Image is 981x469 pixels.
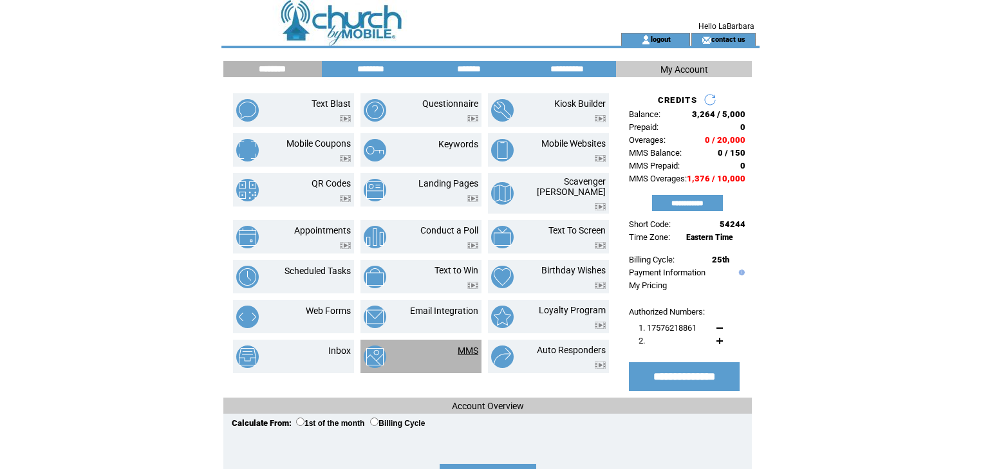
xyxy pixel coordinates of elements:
[651,35,671,43] a: logout
[629,219,671,229] span: Short Code:
[718,148,745,158] span: 0 / 150
[629,109,660,119] span: Balance:
[629,307,705,317] span: Authorized Numbers:
[639,323,696,333] span: 1. 17576218861
[236,306,259,328] img: web-forms.png
[236,345,259,368] img: inbox.png
[639,336,645,345] span: 2.
[660,64,708,75] span: My Account
[629,174,687,183] span: MMS Overages:
[711,35,745,43] a: contact us
[306,306,351,316] a: Web Forms
[491,139,514,161] img: mobile-websites.png
[595,242,606,249] img: video.png
[370,418,378,426] input: Billing Cycle
[312,98,351,109] a: Text Blast
[236,226,259,248] img: appointments.png
[595,115,606,122] img: video.png
[236,266,259,288] img: scheduled-tasks.png
[736,270,745,275] img: help.gif
[595,203,606,210] img: video.png
[236,99,259,122] img: text-blast.png
[595,282,606,289] img: video.png
[629,268,705,277] a: Payment Information
[370,419,425,428] label: Billing Cycle
[434,265,478,275] a: Text to Win
[458,345,478,356] a: MMS
[537,345,606,355] a: Auto Responders
[296,419,364,428] label: 1st of the month
[740,161,745,170] span: 0
[595,362,606,369] img: video.png
[296,418,304,426] input: 1st of the month
[629,148,682,158] span: MMS Balance:
[491,226,514,248] img: text-to-screen.png
[629,161,680,170] span: MMS Prepaid:
[537,176,606,197] a: Scavenger [PERSON_NAME]
[340,195,351,202] img: video.png
[541,265,606,275] a: Birthday Wishes
[364,99,386,122] img: questionnaire.png
[364,226,386,248] img: conduct-a-poll.png
[629,122,659,132] span: Prepaid:
[364,139,386,161] img: keywords.png
[629,232,670,242] span: Time Zone:
[452,401,524,411] span: Account Overview
[236,179,259,201] img: qr-codes.png
[491,345,514,368] img: auto-responders.png
[595,155,606,162] img: video.png
[629,255,675,264] span: Billing Cycle:
[364,306,386,328] img: email-integration.png
[364,266,386,288] img: text-to-win.png
[285,266,351,276] a: Scheduled Tasks
[467,115,478,122] img: video.png
[294,225,351,235] a: Appointments
[687,174,745,183] span: 1,376 / 10,000
[548,225,606,235] a: Text To Screen
[720,219,745,229] span: 54244
[491,99,514,122] img: kiosk-builder.png
[491,306,514,328] img: loyalty-program.png
[554,98,606,109] a: Kiosk Builder
[698,22,754,31] span: Hello LaBarbara
[629,280,667,290] a: My Pricing
[467,242,478,249] img: video.png
[236,139,259,161] img: mobile-coupons.png
[539,305,606,315] a: Loyalty Program
[328,345,351,356] a: Inbox
[410,306,478,316] a: Email Integration
[422,98,478,109] a: Questionnaire
[340,115,351,122] img: video.png
[467,282,478,289] img: video.png
[491,266,514,288] img: birthday-wishes.png
[467,195,478,202] img: video.png
[702,35,711,45] img: contact_us_icon.gif
[418,178,478,189] a: Landing Pages
[541,138,606,149] a: Mobile Websites
[686,233,733,242] span: Eastern Time
[705,135,745,145] span: 0 / 20,000
[740,122,745,132] span: 0
[340,242,351,249] img: video.png
[595,322,606,329] img: video.png
[658,95,697,105] span: CREDITS
[232,418,292,428] span: Calculate From:
[312,178,351,189] a: QR Codes
[491,182,514,205] img: scavenger-hunt.png
[420,225,478,235] a: Conduct a Poll
[364,345,386,368] img: mms.png
[692,109,745,119] span: 3,264 / 5,000
[641,35,651,45] img: account_icon.gif
[438,139,478,149] a: Keywords
[712,255,729,264] span: 25th
[629,135,666,145] span: Overages:
[364,179,386,201] img: landing-pages.png
[340,155,351,162] img: video.png
[286,138,351,149] a: Mobile Coupons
